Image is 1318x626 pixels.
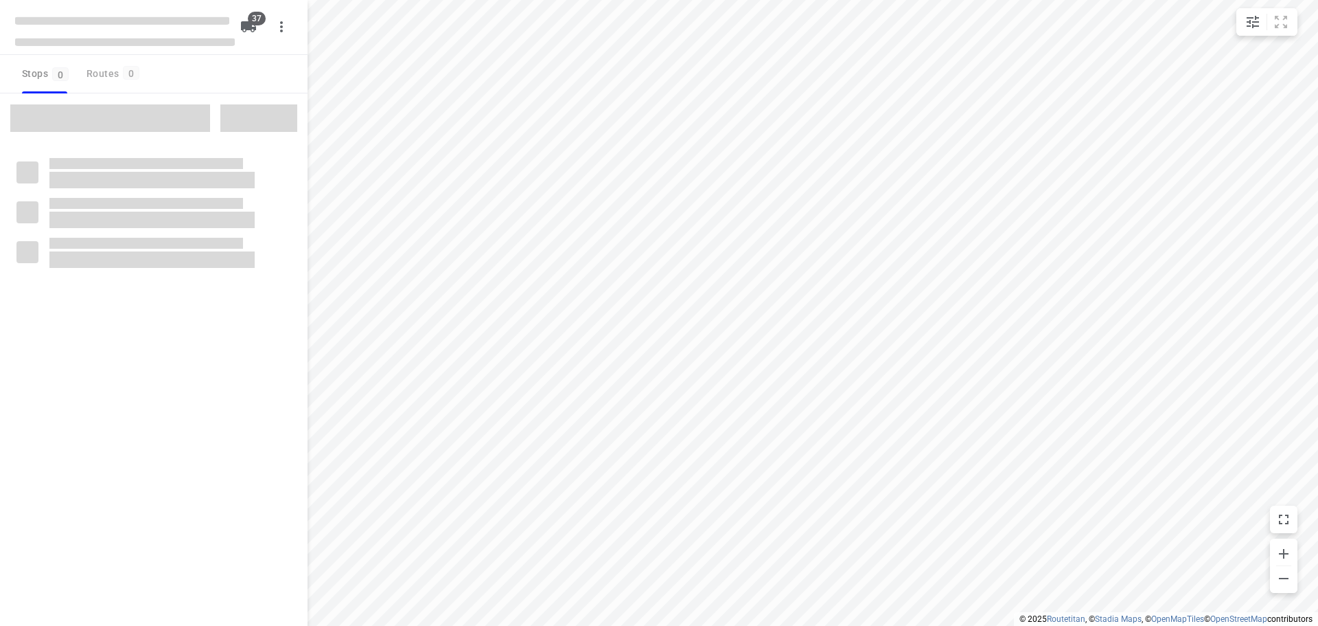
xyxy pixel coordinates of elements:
[1047,614,1085,624] a: Routetitan
[1019,614,1313,624] li: © 2025 , © , © © contributors
[1236,8,1297,36] div: small contained button group
[1151,614,1204,624] a: OpenMapTiles
[1210,614,1267,624] a: OpenStreetMap
[1095,614,1142,624] a: Stadia Maps
[1239,8,1267,36] button: Map settings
